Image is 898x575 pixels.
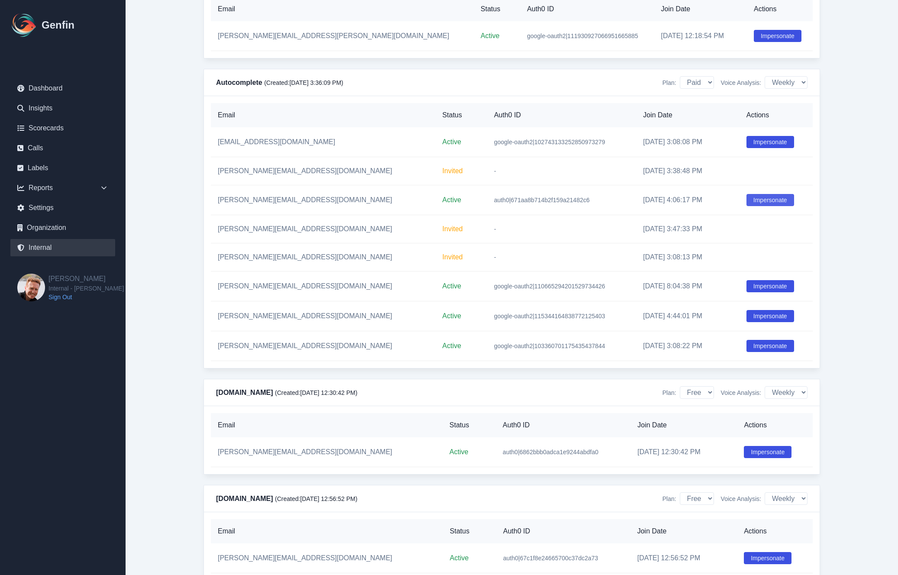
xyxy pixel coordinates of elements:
[481,32,500,39] span: Active
[216,494,357,504] h4: [DOMAIN_NAME]
[527,32,638,39] span: google-oauth2|111930927066951665885
[48,293,124,301] a: Sign Out
[216,78,343,88] h4: Autocomplete
[10,100,115,117] a: Insights
[503,555,598,562] span: auth0|67c1f8e24665700c37dc2a73
[662,78,676,87] span: Plan:
[636,127,740,157] td: [DATE] 3:08:08 PM
[211,413,443,437] th: Email
[211,215,436,243] td: [PERSON_NAME][EMAIL_ADDRESS][DOMAIN_NAME]
[211,127,436,157] td: [EMAIL_ADDRESS][DOMAIN_NAME]
[496,413,630,437] th: Auth0 ID
[450,554,469,562] span: Active
[443,312,462,320] span: Active
[443,253,463,261] span: Invited
[211,519,443,543] th: Email
[10,219,115,236] a: Organization
[494,168,496,174] span: -
[662,388,676,397] span: Plan:
[636,215,740,243] td: [DATE] 3:47:33 PM
[211,437,443,467] td: [PERSON_NAME][EMAIL_ADDRESS][DOMAIN_NAME]
[744,552,791,564] button: Impersonate
[636,331,740,361] td: [DATE] 3:08:22 PM
[443,413,496,437] th: Status
[275,389,357,396] span: (Created: [DATE] 12:30:42 PM )
[10,80,115,97] a: Dashboard
[636,243,740,271] td: [DATE] 3:08:13 PM
[654,21,747,51] td: [DATE] 12:18:54 PM
[721,388,761,397] span: Voice Analysis:
[48,284,124,293] span: Internal - [PERSON_NAME]
[754,30,801,42] button: Impersonate
[636,103,740,127] th: Join Date
[636,271,740,301] td: [DATE] 8:04:38 PM
[636,185,740,215] td: [DATE] 4:06:17 PM
[721,78,761,87] span: Voice Analysis:
[449,448,468,455] span: Active
[211,543,443,573] td: [PERSON_NAME][EMAIL_ADDRESS][DOMAIN_NAME]
[630,543,737,573] td: [DATE] 12:56:52 PM
[443,196,462,204] span: Active
[211,271,436,301] td: [PERSON_NAME][EMAIL_ADDRESS][DOMAIN_NAME]
[630,519,737,543] th: Join Date
[17,274,45,301] img: Brian Dunagan
[487,103,636,127] th: Auth0 ID
[48,274,124,284] h2: [PERSON_NAME]
[42,18,74,32] h1: Genfin
[10,179,115,197] div: Reports
[10,239,115,256] a: Internal
[746,280,794,292] button: Impersonate
[211,157,436,185] td: [PERSON_NAME][EMAIL_ADDRESS][DOMAIN_NAME]
[10,159,115,177] a: Labels
[443,167,463,174] span: Invited
[494,226,496,233] span: -
[10,120,115,137] a: Scorecards
[10,199,115,216] a: Settings
[496,519,630,543] th: Auth0 ID
[494,197,590,204] span: auth0|671aa8b714b2f159a21482c6
[494,283,605,290] span: google-oauth2|110665294201529734426
[275,495,357,502] span: (Created: [DATE] 12:56:52 PM )
[211,103,436,127] th: Email
[494,313,605,320] span: google-oauth2|115344164838772125403
[494,139,605,145] span: google-oauth2|102743133252850973279
[737,519,813,543] th: Actions
[662,494,676,503] span: Plan:
[443,225,463,233] span: Invited
[740,103,813,127] th: Actions
[211,243,436,271] td: [PERSON_NAME][EMAIL_ADDRESS][DOMAIN_NAME]
[211,185,436,215] td: [PERSON_NAME][EMAIL_ADDRESS][DOMAIN_NAME]
[10,139,115,157] a: Calls
[636,157,740,185] td: [DATE] 3:38:48 PM
[10,11,38,39] img: Logo
[443,519,496,543] th: Status
[721,494,761,503] span: Voice Analysis:
[216,388,357,398] h4: [DOMAIN_NAME]
[443,282,462,290] span: Active
[494,254,496,261] span: -
[436,103,487,127] th: Status
[503,449,598,455] span: auth0|6862bbb0adca1e9244abdfa0
[211,21,474,51] td: [PERSON_NAME][EMAIL_ADDRESS][PERSON_NAME][DOMAIN_NAME]
[746,136,794,148] button: Impersonate
[443,342,462,349] span: Active
[636,301,740,331] td: [DATE] 4:44:01 PM
[746,194,794,206] button: Impersonate
[630,413,737,437] th: Join Date
[746,310,794,322] button: Impersonate
[737,413,813,437] th: Actions
[211,301,436,331] td: [PERSON_NAME][EMAIL_ADDRESS][DOMAIN_NAME]
[211,331,436,361] td: [PERSON_NAME][EMAIL_ADDRESS][DOMAIN_NAME]
[744,446,791,458] button: Impersonate
[630,437,737,467] td: [DATE] 12:30:42 PM
[494,342,605,349] span: google-oauth2|103360701175435437844
[264,79,343,86] span: (Created: [DATE] 3:36:09 PM )
[443,138,462,145] span: Active
[746,340,794,352] button: Impersonate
